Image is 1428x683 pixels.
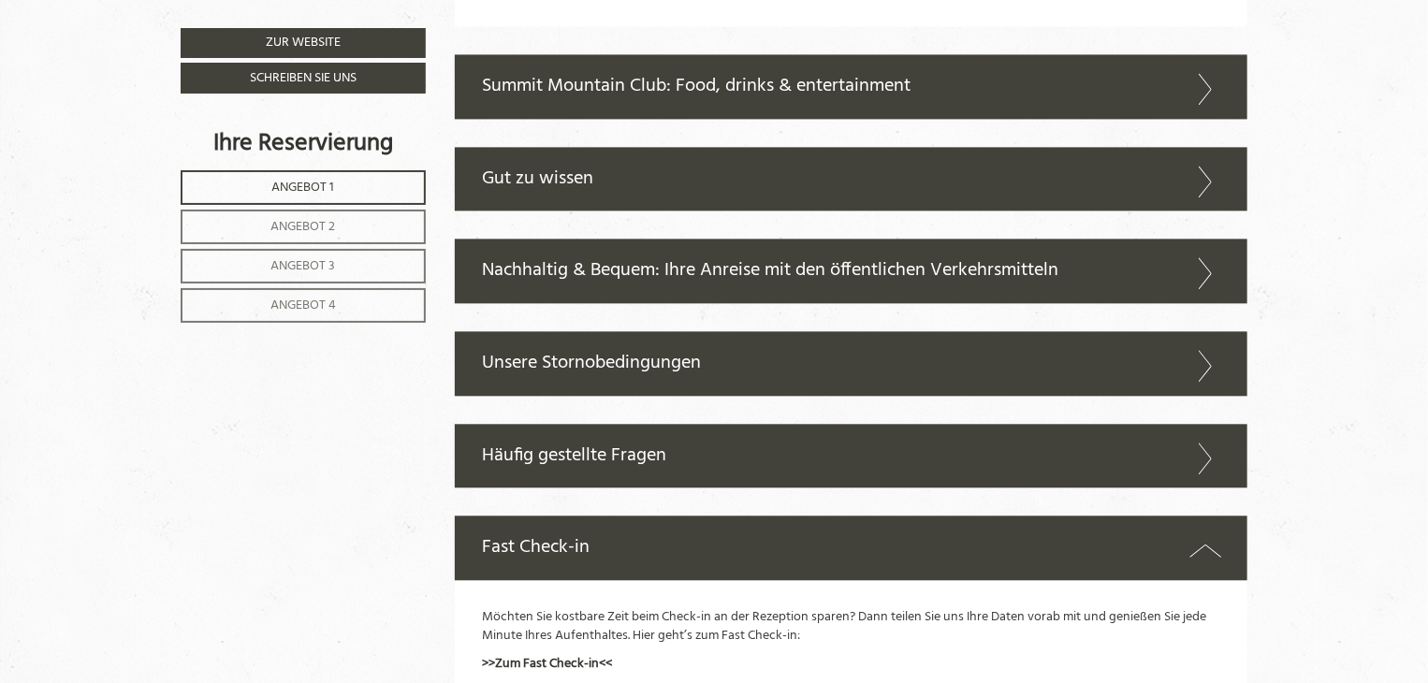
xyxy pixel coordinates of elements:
strong: >> << [483,653,613,675]
span: Angebot 2 [271,216,336,238]
div: Häufig gestellte Fragen [455,424,1248,488]
div: Ihre Reservierung [181,126,426,161]
span: Angebot 4 [270,295,336,316]
div: Summit Mountain Club: Food, drinks & entertainment [455,54,1248,119]
div: Nachhaltig & Bequem: Ihre Anreise mit den öffentlichen Verkehrsmitteln [455,239,1248,303]
a: Zum Fast Check-in [496,653,600,675]
div: Fast Check-in [455,516,1248,580]
span: Angebot 1 [272,177,335,198]
span: Angebot 3 [271,255,336,277]
a: Zur Website [181,28,426,58]
div: Unsere Stornobedingungen [455,331,1248,396]
p: Möchten Sie kostbare Zeit beim Check-in an der Rezeption sparen? Dann teilen Sie uns Ihre Daten v... [483,608,1220,646]
a: Schreiben Sie uns [181,63,426,94]
div: Gut zu wissen [455,147,1248,211]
